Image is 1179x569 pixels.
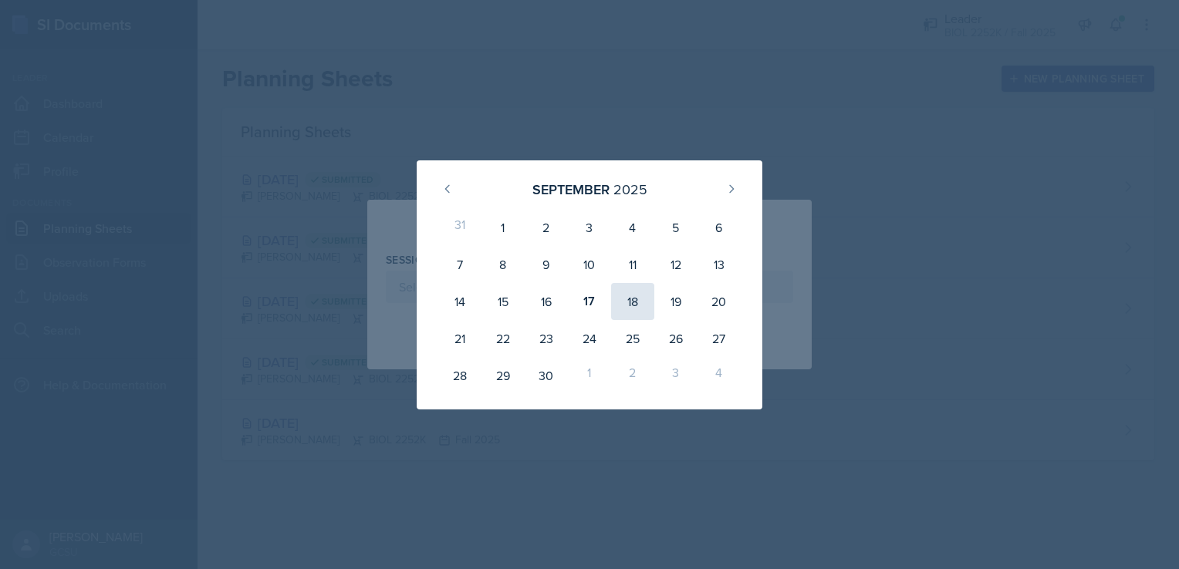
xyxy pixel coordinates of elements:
div: 22 [481,320,525,357]
div: 19 [654,283,698,320]
div: 7 [438,246,481,283]
div: 9 [525,246,568,283]
div: 3 [654,357,698,394]
div: 16 [525,283,568,320]
div: 14 [438,283,481,320]
div: 27 [698,320,741,357]
div: September [532,179,610,200]
div: 4 [698,357,741,394]
div: 13 [698,246,741,283]
div: 26 [654,320,698,357]
div: 2 [525,209,568,246]
div: 4 [611,209,654,246]
div: 11 [611,246,654,283]
div: 2025 [613,179,647,200]
div: 5 [654,209,698,246]
div: 2 [611,357,654,394]
div: 6 [698,209,741,246]
div: 28 [438,357,481,394]
div: 8 [481,246,525,283]
div: 1 [481,209,525,246]
div: 31 [438,209,481,246]
div: 1 [568,357,611,394]
div: 18 [611,283,654,320]
div: 17 [568,283,611,320]
div: 21 [438,320,481,357]
div: 20 [698,283,741,320]
div: 23 [525,320,568,357]
div: 3 [568,209,611,246]
div: 10 [568,246,611,283]
div: 12 [654,246,698,283]
div: 15 [481,283,525,320]
div: 25 [611,320,654,357]
div: 24 [568,320,611,357]
div: 30 [525,357,568,394]
div: 29 [481,357,525,394]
